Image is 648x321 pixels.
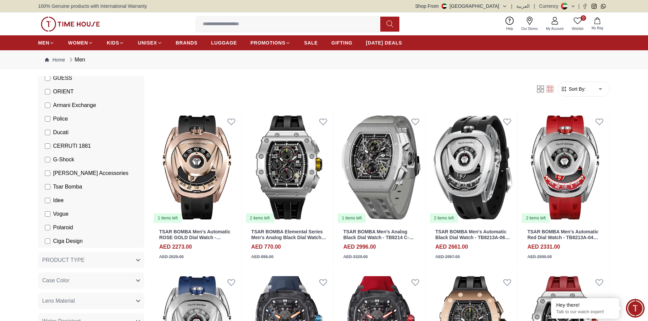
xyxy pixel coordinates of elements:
button: Case Color [38,272,144,289]
span: Idee [53,196,64,204]
input: [PERSON_NAME] Accessories [45,171,50,176]
a: 0Wishlist [568,15,587,33]
span: KIDS [107,39,119,46]
h4: AED 2273.00 [159,243,192,251]
span: Help [503,26,516,31]
a: UNISEX [138,37,162,49]
span: ORIENT [53,88,73,96]
img: TSAR BOMBA Men's Automatic Red Dial Watch - TB8213A-04 SET [520,111,610,224]
span: GUESS [53,74,72,82]
a: GIFTING [331,37,352,49]
a: TSAR BOMBA Men's Automatic Black Dial Watch - TB8213A-06 SET2 items left [429,111,518,224]
input: GUESS [45,75,50,81]
h4: AED 2996.00 [343,243,376,251]
span: Tsar Bomba [53,183,82,191]
img: TSAR BOMBA Men's Automatic ROSE GOLD Dial Watch - TB8213ASET-07 [152,111,242,224]
a: TSAR BOMBA Men's Analog Black Dial Watch - TB8214 C-Grey1 items left [336,111,426,224]
span: WOMEN [68,39,88,46]
img: TSAR BOMBA Men's Analog Black Dial Watch - TB8214 C-Grey [336,111,426,224]
h4: AED 2331.00 [527,243,560,251]
input: Idee [45,198,50,203]
span: UNISEX [138,39,157,46]
input: Polaroid [45,225,50,230]
button: Shop From[GEOGRAPHIC_DATA] [415,3,507,10]
div: AED 2590.00 [527,254,552,260]
span: [PERSON_NAME] Accessories [53,169,128,177]
div: AED 3329.00 [343,254,368,260]
a: Help [502,15,517,33]
a: Our Stores [517,15,542,33]
a: Instagram [592,4,597,9]
button: Sort By: [561,86,586,92]
div: 2 items left [430,213,458,223]
a: MEN [38,37,54,49]
a: [DATE] DEALS [366,37,402,49]
span: 100% Genuine products with International Warranty [38,3,147,10]
a: TSAR BOMBA Men's Automatic ROSE GOLD Dial Watch - TB8213ASET-07 [159,229,230,246]
img: TSAR BOMBA Elemental Series Men's Analog Black Dial Watch - TB8204Q-13 [245,111,334,224]
a: TSAR BOMBA Elemental Series Men's Analog Black Dial Watch - TB8204Q-13 [251,229,326,246]
a: WOMEN [68,37,93,49]
span: PROMOTIONS [250,39,285,46]
img: ... [41,17,100,32]
button: PRODUCT TYPE [38,252,144,268]
div: AED 2957.00 [435,254,460,260]
span: Armani Exchange [53,101,96,109]
span: 0 [581,15,586,21]
span: BRANDS [176,39,198,46]
div: 1 items left [154,213,182,223]
a: TSAR BOMBA Elemental Series Men's Analog Black Dial Watch - TB8204Q-132 items left [245,111,334,224]
span: CERRUTI 1881 [53,142,91,150]
span: Police [53,115,68,123]
button: Lens Material [38,293,144,309]
span: | [511,3,513,10]
a: TSAR BOMBA Men's Automatic Red Dial Watch - TB8213A-04 SET [527,229,598,246]
span: Sort By: [567,86,586,92]
button: العربية [516,3,530,10]
span: LUGGAGE [211,39,237,46]
span: | [534,3,535,10]
span: GIFTING [331,39,352,46]
a: Whatsapp [601,4,606,9]
a: PROMOTIONS [250,37,290,49]
span: Lens Material [42,297,75,305]
span: [DATE] DEALS [366,39,402,46]
span: MEN [38,39,49,46]
img: TSAR BOMBA Men's Automatic Black Dial Watch - TB8213A-06 SET [429,111,518,224]
p: Talk to our watch expert! [556,309,614,315]
a: KIDS [107,37,124,49]
span: My Account [543,26,566,31]
input: Ducati [45,130,50,135]
a: Facebook [582,4,587,9]
input: Ciga Design [45,238,50,244]
span: PRODUCT TYPE [42,256,85,264]
a: SALE [304,37,318,49]
span: | [578,3,580,10]
input: CERRUTI 1881 [45,143,50,149]
a: Home [45,56,65,63]
input: ORIENT [45,89,50,94]
a: TSAR BOMBA Men's Automatic ROSE GOLD Dial Watch - TB8213ASET-071 items left [152,111,242,224]
div: 2 items left [522,213,550,223]
a: BRANDS [176,37,198,49]
input: Tsar Bomba [45,184,50,190]
a: TSAR BOMBA Men's Automatic Black Dial Watch - TB8213A-06 SET [435,229,510,246]
div: AED 855.00 [251,254,273,260]
span: Case Color [42,277,69,285]
div: 2 items left [246,213,274,223]
span: Ducati [53,128,68,137]
span: Polaroid [53,224,73,232]
a: TSAR BOMBA Men's Analog Black Dial Watch - TB8214 C-Grey [343,229,414,246]
div: Men [68,56,85,64]
h4: AED 2661.00 [435,243,468,251]
input: Armani Exchange [45,103,50,108]
input: Police [45,116,50,122]
span: G-Shock [53,156,74,164]
input: Vogue [45,211,50,217]
div: AED 2525.00 [159,254,184,260]
a: TSAR BOMBA Men's Automatic Red Dial Watch - TB8213A-04 SET2 items left [520,111,610,224]
div: Hey there! [556,302,614,308]
div: 1 items left [338,213,366,223]
div: Chat Widget [626,299,645,318]
input: G-Shock [45,157,50,162]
